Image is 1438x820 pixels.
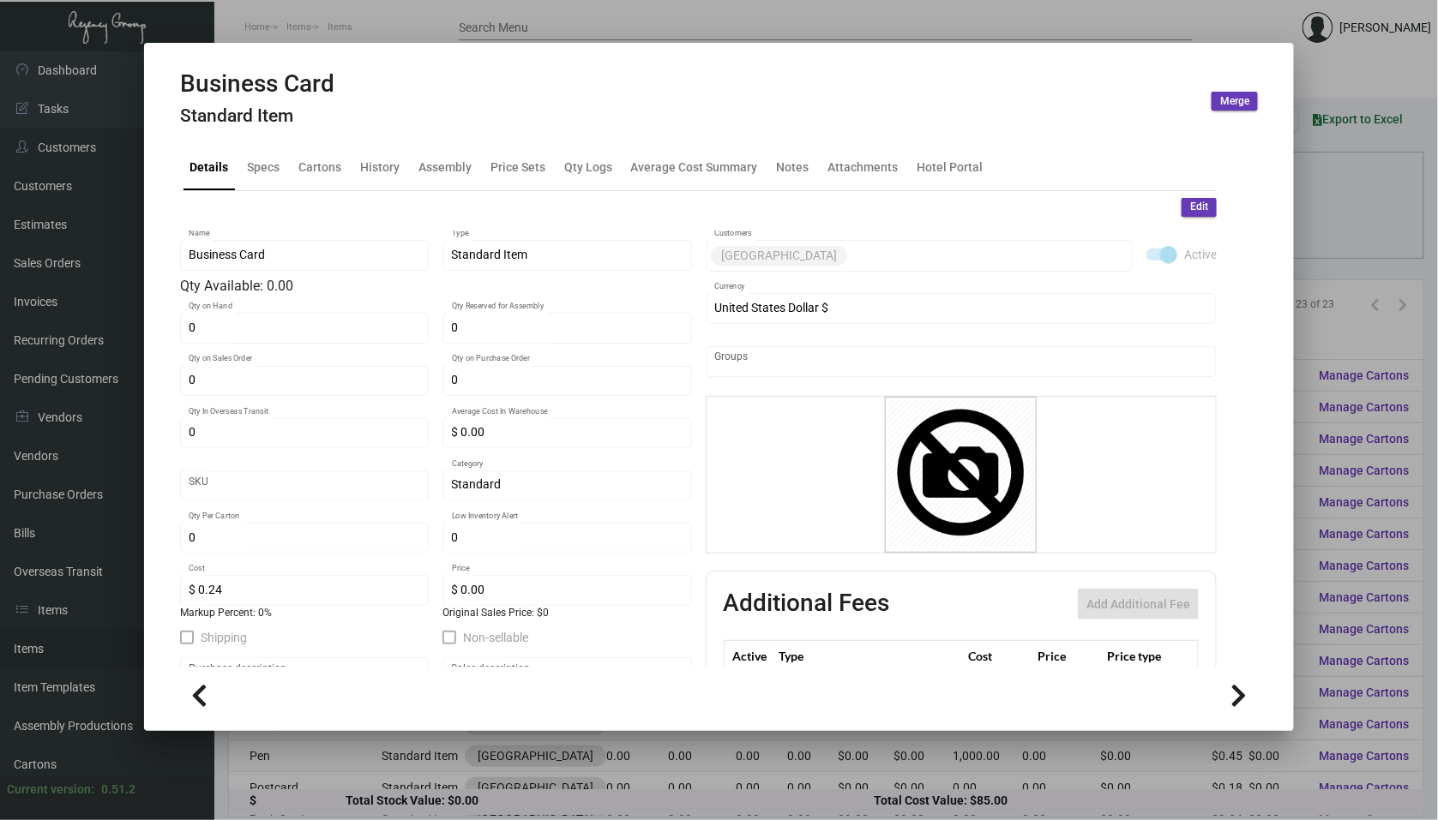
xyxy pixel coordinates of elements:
div: Cartons [298,158,341,176]
div: Assembly [418,158,472,176]
div: Attachments [828,158,899,176]
span: Add Additional Fee [1086,597,1190,611]
div: Average Cost Summary [631,158,758,176]
span: Merge [1220,94,1249,109]
mat-chip: [GEOGRAPHIC_DATA] [711,246,847,266]
th: Active [724,641,775,671]
div: Notes [777,158,809,176]
button: Edit [1182,198,1217,217]
input: Add new.. [714,355,1208,368]
input: Add new.. [851,248,1124,262]
h2: Business Card [180,69,334,99]
span: Edit [1190,200,1208,214]
th: Cost [964,641,1033,671]
h2: Additional Fees [724,589,890,619]
span: Shipping [201,627,247,648]
button: Add Additional Fee [1078,589,1199,619]
div: Qty Logs [564,158,612,176]
span: Active [1184,244,1217,265]
h4: Standard Item [180,105,334,127]
div: Specs [247,158,280,176]
th: Type [775,641,965,671]
button: Merge [1212,92,1258,111]
div: History [360,158,400,176]
div: Current version: [7,781,94,799]
th: Price type [1103,641,1178,671]
div: Hotel Portal [918,158,984,176]
div: 0.51.2 [101,781,135,799]
th: Price [1033,641,1103,671]
div: Qty Available: 0.00 [180,276,692,296]
div: Details [190,158,228,176]
span: Non-sellable [463,627,528,648]
div: Price Sets [490,158,545,176]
